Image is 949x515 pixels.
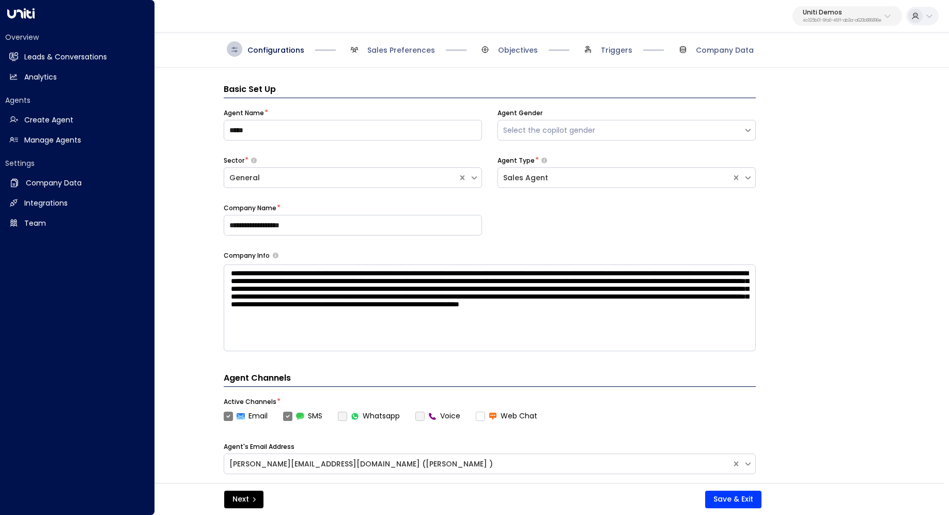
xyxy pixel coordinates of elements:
[503,173,726,183] div: Sales Agent
[5,68,149,87] a: Analytics
[5,48,149,67] a: Leads & Conversations
[497,108,542,118] label: Agent Gender
[224,491,263,508] button: Next
[5,131,149,150] a: Manage Agents
[224,156,244,165] label: Sector
[283,411,322,422] label: SMS
[24,218,46,229] h2: Team
[224,251,270,260] label: Company Info
[5,32,149,42] h2: Overview
[498,45,538,55] span: Objectives
[229,173,453,183] div: General
[24,52,107,63] h2: Leads & Conversations
[601,45,632,55] span: Triggers
[338,411,400,422] div: To activate this channel, please go to the Integrations page
[5,158,149,168] h2: Settings
[503,125,738,136] div: Select the copilot gender
[476,411,537,422] label: Web Chat
[229,459,726,470] div: [PERSON_NAME][EMAIL_ADDRESS][DOMAIN_NAME] ([PERSON_NAME] )
[415,411,460,422] label: Voice
[5,111,149,130] a: Create Agent
[24,72,57,83] h2: Analytics
[26,178,82,189] h2: Company Data
[415,411,460,422] div: To activate this channel, please go to the Integrations page
[5,174,149,193] a: Company Data
[247,45,304,55] span: Configurations
[224,411,268,422] label: Email
[24,135,81,146] h2: Manage Agents
[367,45,435,55] span: Sales Preferences
[251,157,257,164] button: Select whether your copilot will handle inquiries directly from leads or from brokers representin...
[705,491,761,508] button: Save & Exit
[24,198,68,209] h2: Integrations
[224,442,294,451] label: Agent's Email Address
[273,253,278,258] button: Provide a brief overview of your company, including your industry, products or services, and any ...
[696,45,754,55] span: Company Data
[224,108,264,118] label: Agent Name
[792,6,902,26] button: Uniti Demos4c025b01-9fa0-46ff-ab3a-a620b886896e
[541,157,547,164] button: Select whether your copilot will handle inquiries directly from leads or from brokers representin...
[803,9,881,15] p: Uniti Demos
[5,194,149,213] a: Integrations
[224,204,276,213] label: Company Name
[24,115,73,126] h2: Create Agent
[803,19,881,23] p: 4c025b01-9fa0-46ff-ab3a-a620b886896e
[224,83,756,98] h3: Basic Set Up
[5,95,149,105] h2: Agents
[224,397,276,407] label: Active Channels
[497,156,535,165] label: Agent Type
[5,214,149,233] a: Team
[224,372,756,387] h4: Agent Channels
[338,411,400,422] label: Whatsapp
